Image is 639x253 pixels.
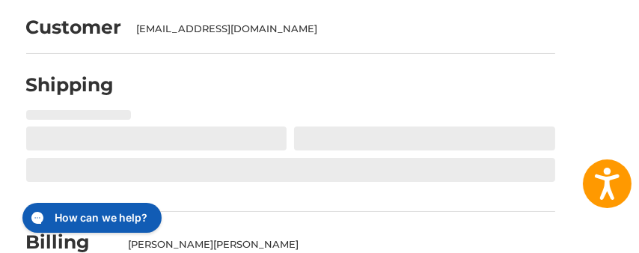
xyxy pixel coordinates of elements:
[26,73,114,97] h2: Shipping
[26,16,122,39] h2: Customer
[516,213,639,253] iframe: Google Customer Reviews
[128,238,213,250] span: [PERSON_NAME]
[15,198,166,238] iframe: Gorgias live chat messenger
[213,238,299,250] span: [PERSON_NAME]
[136,22,540,37] div: [EMAIL_ADDRESS][DOMAIN_NAME]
